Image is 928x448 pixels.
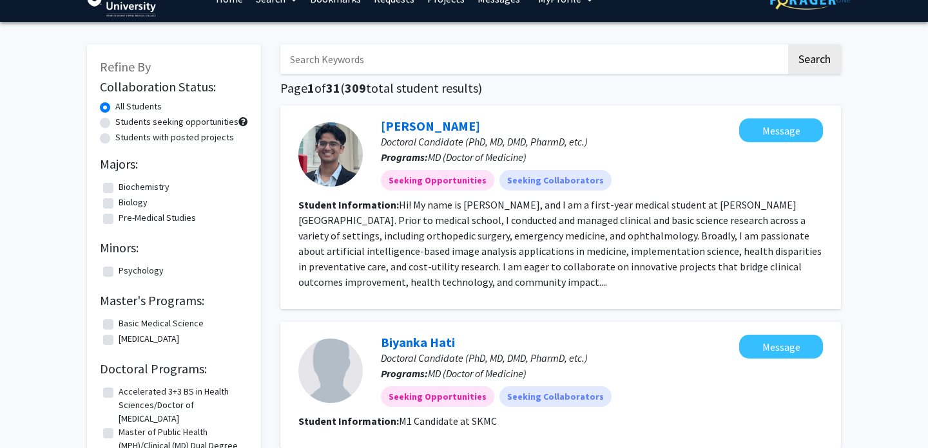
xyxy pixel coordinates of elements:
label: Students seeking opportunities [115,115,238,129]
label: All Students [115,100,162,113]
a: Biyanka Hati [381,334,455,350]
button: Message Viraj Deshpande [739,118,823,142]
b: Student Information: [298,415,399,427]
span: Doctoral Candidate (PhD, MD, DMD, PharmD, etc.) [381,135,588,148]
label: Psychology [119,264,164,277]
h1: Page of ( total student results) [280,80,841,96]
input: Search Keywords [280,44,786,74]
label: [MEDICAL_DATA] [119,332,179,346]
h2: Minors: [100,240,248,256]
span: 1 [307,80,314,96]
label: Accelerated 3+3 BS in Health Sciences/Doctor of [MEDICAL_DATA] [119,385,245,425]
span: Refine By [100,59,151,75]
b: Programs: [381,367,428,380]
iframe: Chat [10,390,55,438]
span: MD (Doctor of Medicine) [428,367,527,380]
label: Students with posted projects [115,131,234,144]
span: 31 [326,80,340,96]
label: Basic Medical Science [119,317,204,330]
fg-read-more: Hi! My name is [PERSON_NAME], and I am a first-year medical student at [PERSON_NAME][GEOGRAPHIC_D... [298,198,822,288]
fg-read-more: M1 Candidate at SKMC [399,415,497,427]
mat-chip: Seeking Collaborators [499,386,612,407]
label: Biochemistry [119,180,169,194]
mat-chip: Seeking Opportunities [381,170,494,191]
button: Message Biyanka Hati [739,335,823,359]
h2: Master's Programs: [100,293,248,308]
label: Pre-Medical Studies [119,211,196,225]
mat-chip: Seeking Opportunities [381,386,494,407]
mat-chip: Seeking Collaborators [499,170,612,191]
button: Search [788,44,841,74]
b: Student Information: [298,198,399,211]
h2: Majors: [100,156,248,172]
label: Biology [119,196,148,209]
b: Programs: [381,151,428,163]
h2: Collaboration Status: [100,79,248,95]
span: MD (Doctor of Medicine) [428,151,527,163]
a: [PERSON_NAME] [381,118,480,134]
span: 309 [345,80,366,96]
h2: Doctoral Programs: [100,361,248,377]
span: Doctoral Candidate (PhD, MD, DMD, PharmD, etc.) [381,351,588,364]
